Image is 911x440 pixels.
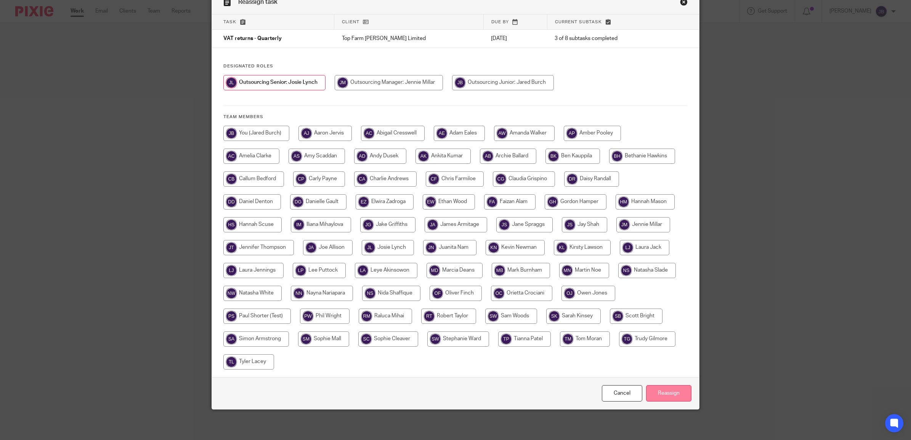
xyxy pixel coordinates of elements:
[555,20,602,24] span: Current subtask
[602,385,642,402] a: Close this dialog window
[223,20,236,24] span: Task
[547,30,665,48] td: 3 of 8 subtasks completed
[491,35,539,42] p: [DATE]
[223,36,282,42] span: VAT returns - Quarterly
[342,35,476,42] p: Top Farm [PERSON_NAME] Limited
[223,114,688,120] h4: Team members
[342,20,359,24] span: Client
[223,63,688,69] h4: Designated Roles
[646,385,691,402] input: Reassign
[491,20,509,24] span: Due by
